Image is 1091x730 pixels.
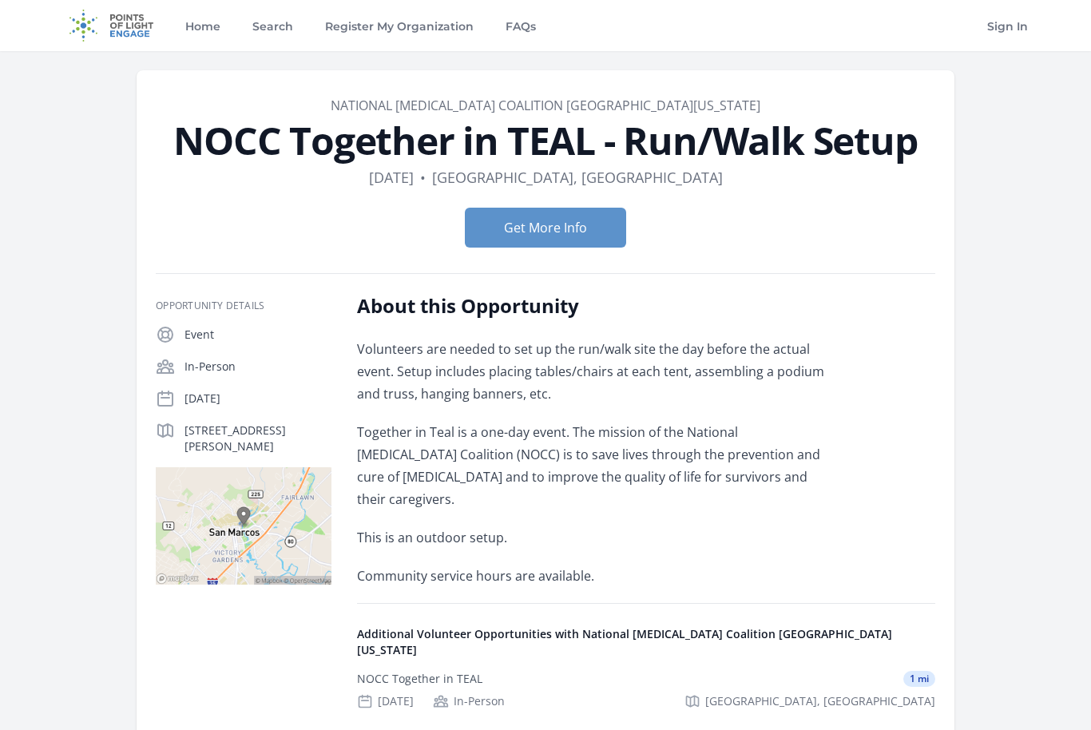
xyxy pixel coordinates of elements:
[357,565,824,587] p: Community service hours are available.
[465,208,626,248] button: Get More Info
[156,467,331,585] img: Map
[357,693,414,709] div: [DATE]
[184,359,331,375] p: In-Person
[351,658,942,722] a: NOCC Together in TEAL 1 mi [DATE] In-Person [GEOGRAPHIC_DATA], [GEOGRAPHIC_DATA]
[156,121,935,160] h1: NOCC Together in TEAL - Run/Walk Setup
[184,327,331,343] p: Event
[357,293,824,319] h2: About this Opportunity
[357,338,824,405] p: Volunteers are needed to set up the run/walk site the day before the actual event. Setup includes...
[156,300,331,312] h3: Opportunity Details
[433,693,505,709] div: In-Person
[357,526,824,549] p: This is an outdoor setup.
[432,166,723,188] dd: [GEOGRAPHIC_DATA], [GEOGRAPHIC_DATA]
[357,421,824,510] p: Together in Teal is a one-day event. The mission of the National [MEDICAL_DATA] Coalition (NOCC) ...
[331,97,760,114] a: National [MEDICAL_DATA] Coalition [GEOGRAPHIC_DATA][US_STATE]
[357,671,482,687] div: NOCC Together in TEAL
[357,626,935,658] h4: Additional Volunteer Opportunities with National [MEDICAL_DATA] Coalition [GEOGRAPHIC_DATA][US_ST...
[705,693,935,709] span: [GEOGRAPHIC_DATA], [GEOGRAPHIC_DATA]
[184,423,331,454] p: [STREET_ADDRESS][PERSON_NAME]
[184,391,331,407] p: [DATE]
[420,166,426,188] div: •
[903,671,935,687] span: 1 mi
[369,166,414,188] dd: [DATE]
